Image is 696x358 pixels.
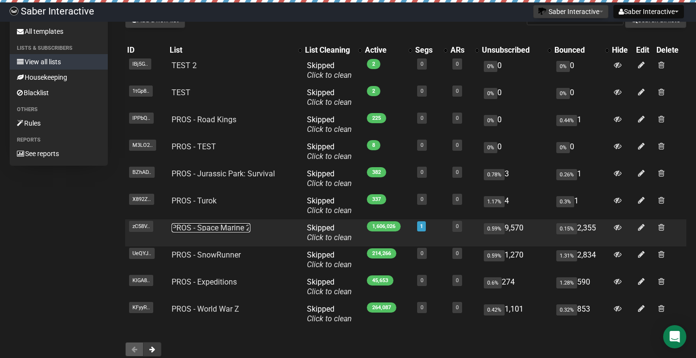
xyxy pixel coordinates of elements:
[552,192,610,219] td: 1
[303,43,363,57] th: List Cleaning: No sort applied, activate to apply an ascending sort
[127,45,166,55] div: ID
[305,45,353,55] div: List Cleaning
[420,142,423,148] a: 0
[456,88,459,94] a: 0
[10,85,108,100] a: Blacklist
[307,287,352,296] a: Click to clean
[172,304,239,314] a: PROS - World War Z
[654,43,686,57] th: Delete: No sort applied, sorting is disabled
[456,115,459,121] a: 0
[480,219,552,246] td: 9,570
[307,61,352,80] span: Skipped
[552,246,610,273] td: 2,834
[480,111,552,138] td: 0
[449,43,479,57] th: ARs: No sort applied, activate to apply an ascending sort
[556,169,577,180] span: 0.26%
[480,301,552,328] td: 1,101
[554,45,600,55] div: Bounced
[656,45,684,55] div: Delete
[307,314,352,323] a: Click to clean
[420,277,423,284] a: 0
[538,7,546,15] img: 1.png
[456,169,459,175] a: 0
[170,45,293,55] div: List
[456,142,459,148] a: 0
[484,304,505,315] span: 0.42%
[129,113,154,124] span: lPPbQ..
[307,152,352,161] a: Click to clean
[420,196,423,202] a: 0
[480,273,552,301] td: 274
[552,301,610,328] td: 853
[367,113,386,123] span: 225
[484,88,497,99] span: 0%
[307,250,352,269] span: Skipped
[172,277,237,286] a: PROS - Expeditions
[367,275,393,286] span: 45,653
[634,43,655,57] th: Edit: No sort applied, sorting is disabled
[307,98,352,107] a: Click to clean
[420,115,423,121] a: 0
[480,138,552,165] td: 0
[10,146,108,161] a: See reports
[367,59,380,69] span: 2
[307,260,352,269] a: Click to clean
[367,221,401,231] span: 1,606,026
[556,223,577,234] span: 0.15%
[480,246,552,273] td: 1,270
[367,167,386,177] span: 382
[10,7,18,15] img: ec1bccd4d48495f5e7d53d9a520ba7e5
[456,196,459,202] a: 0
[129,194,154,205] span: X892Z..
[129,58,151,70] span: lBj5G..
[482,45,543,55] div: Unsubscribed
[10,115,108,131] a: Rules
[307,223,352,242] span: Skipped
[480,192,552,219] td: 4
[613,5,684,18] button: Saber Interactive
[456,304,459,311] a: 0
[480,84,552,111] td: 0
[10,43,108,54] li: Lists & subscribers
[413,43,449,57] th: Segs: No sort applied, activate to apply an ascending sort
[129,302,153,313] span: KFyyR..
[168,43,303,57] th: List: No sort applied, activate to apply an ascending sort
[484,196,505,207] span: 1.17%
[172,196,217,205] a: PROS - Turok
[129,275,153,286] span: KlGA8..
[129,248,155,259] span: UeQYJ..
[129,167,155,178] span: BZhAD..
[307,71,352,80] a: Click to clean
[420,169,423,175] a: 0
[307,233,352,242] a: Click to clean
[484,115,497,126] span: 0%
[367,302,396,313] span: 264,087
[172,61,197,70] a: TEST 2
[420,88,423,94] a: 0
[480,43,552,57] th: Unsubscribed: No sort applied, activate to apply an ascending sort
[636,45,653,55] div: Edit
[556,142,570,153] span: 0%
[552,165,610,192] td: 1
[556,304,577,315] span: 0.32%
[307,88,352,107] span: Skipped
[552,219,610,246] td: 2,355
[172,88,190,97] a: TEST
[420,61,423,67] a: 0
[556,250,577,261] span: 1.31%
[307,169,352,188] span: Skipped
[480,165,552,192] td: 3
[307,196,352,215] span: Skipped
[307,142,352,161] span: Skipped
[125,43,168,57] th: ID: No sort applied, sorting is disabled
[556,61,570,72] span: 0%
[10,134,108,146] li: Reports
[307,179,352,188] a: Click to clean
[556,88,570,99] span: 0%
[420,223,423,229] a: 1
[612,45,632,55] div: Hide
[172,223,250,232] a: PROS - Space Marine 2
[367,140,380,150] span: 8
[480,57,552,84] td: 0
[484,169,505,180] span: 0.78%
